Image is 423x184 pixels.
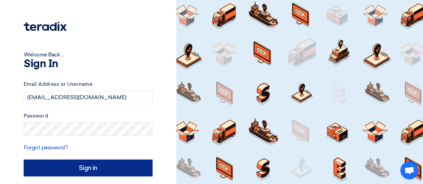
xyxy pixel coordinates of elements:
input: Sign in [24,160,152,176]
a: Forgot password? [24,144,68,151]
div: Open chat [400,161,418,179]
div: Welcome Back ... [24,51,152,59]
h1: Sign In [24,59,152,69]
img: Teradix logo [24,22,67,31]
label: Password [24,112,152,120]
input: Enter your business email or username [24,91,152,104]
label: Email Address or Username [24,80,152,88]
